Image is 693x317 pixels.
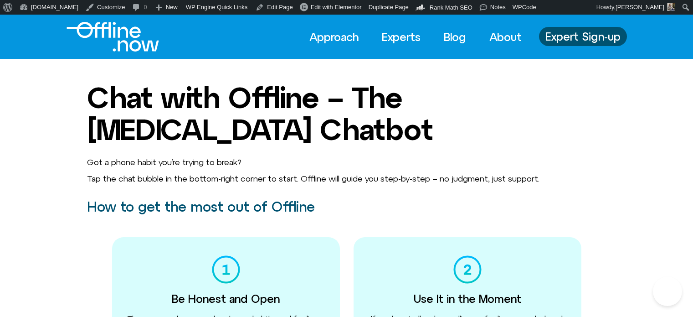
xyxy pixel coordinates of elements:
span: Edit with Elementor [311,4,362,10]
p: Tap the chat bubble in the bottom-right corner to start. Offline will guide you step-by-step – no... [87,174,606,184]
a: About [481,27,530,47]
a: Experts [374,27,429,47]
img: 02 [453,255,482,284]
span: Rank Math SEO [430,4,472,11]
h2: How to get the most out of Offline [87,199,606,214]
h3: Be Honest and Open [172,293,280,305]
h3: Use It in the Moment [414,293,521,305]
span: Expert Sign-up [545,31,621,42]
a: Expert Sign-up [539,27,627,46]
nav: Menu [301,27,530,47]
span: [PERSON_NAME] [616,4,664,10]
a: Approach [301,27,367,47]
iframe: Botpress [653,277,682,306]
img: 01 [212,255,240,284]
h1: Chat with Offline – The [MEDICAL_DATA] Chatbot [87,82,606,146]
div: Logo [67,22,144,52]
p: Got a phone habit you’re trying to break? [87,157,606,167]
img: Offline.Now logo in white. Text of the words offline.now with a line going through the "O" [67,22,159,52]
a: Blog [436,27,474,47]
